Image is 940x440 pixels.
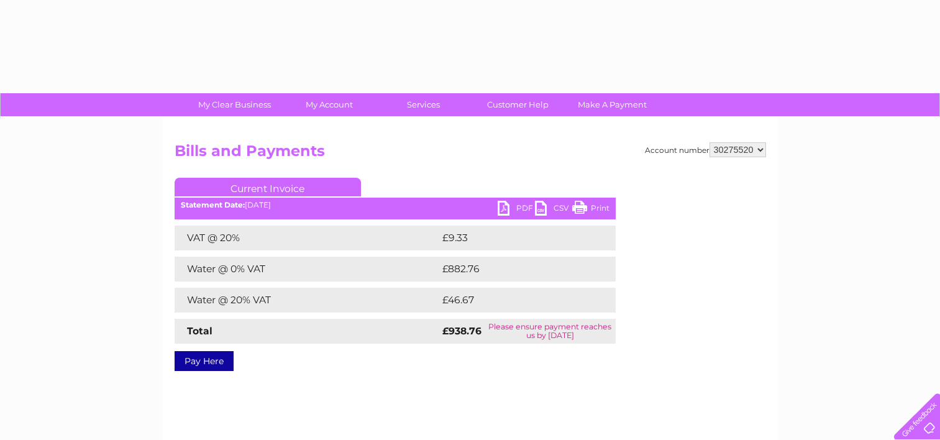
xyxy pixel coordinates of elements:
[175,257,439,282] td: Water @ 0% VAT
[175,226,439,250] td: VAT @ 20%
[439,257,594,282] td: £882.76
[372,93,475,116] a: Services
[181,200,245,209] b: Statement Date:
[439,226,586,250] td: £9.33
[278,93,380,116] a: My Account
[187,325,212,337] strong: Total
[175,351,234,371] a: Pay Here
[175,142,766,166] h2: Bills and Payments
[645,142,766,157] div: Account number
[439,288,591,313] td: £46.67
[572,201,609,219] a: Print
[561,93,664,116] a: Make A Payment
[442,325,481,337] strong: £938.76
[175,178,361,196] a: Current Invoice
[175,201,616,209] div: [DATE]
[467,93,569,116] a: Customer Help
[183,93,286,116] a: My Clear Business
[535,201,572,219] a: CSV
[485,319,615,344] td: Please ensure payment reaches us by [DATE]
[498,201,535,219] a: PDF
[175,288,439,313] td: Water @ 20% VAT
